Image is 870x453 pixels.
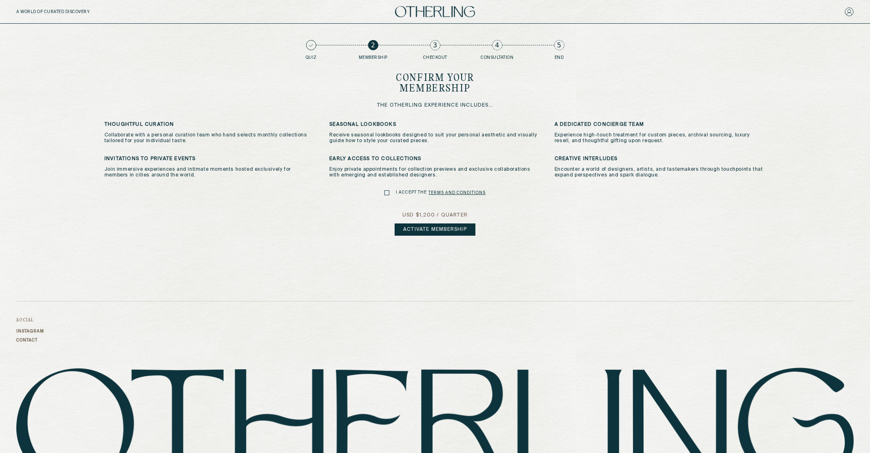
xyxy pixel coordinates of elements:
[396,50,474,94] h1: Confirm your membership
[555,132,766,144] p: Experience high-touch treatment for custom pieces, archival sourcing, luxury resell, and thoughtf...
[299,50,323,60] p: Quiz
[492,40,502,50] span: 4
[555,156,766,162] h3: CREATIVE INTERLUDES
[430,40,440,50] span: 3
[555,167,766,178] p: Encounter a world of designers, artists, and tastemakers through touchpoints that expand perspect...
[104,156,315,162] h3: invitations to private events
[16,329,44,334] a: Instagram
[16,318,44,323] h3: Social
[352,50,394,60] p: Membership
[104,132,315,144] p: Collaborate with a personal curation team who hand selects monthly collections tailored for your ...
[368,40,378,50] span: 2
[104,122,315,127] h3: thoughtful curation
[16,338,44,343] a: Contact
[395,223,475,236] button: Activate Membership
[377,94,493,108] h2: The Otherling experience includes…
[396,190,427,196] label: I accept the
[402,212,468,219] span: USD $1,200 / Quarter
[548,50,570,60] p: End
[16,9,126,14] h5: A WORLD OF CURATED DISCOVERY.
[555,122,766,127] h3: a dedicated Concierge team
[329,167,540,178] p: Enjoy private appointments for collection previews and exclusive collaborations with emerging and...
[329,156,540,162] h3: early access to collections
[395,6,475,17] img: logo
[554,40,564,50] span: 5
[329,132,540,144] p: Receive seasonal lookbooks designed to suit your personal aesthetic and visually guide how to sty...
[104,167,315,178] p: Join immersive experiences and intimate moments hosted exclusively for members in cities around t...
[428,190,486,196] a: terms and conditions
[417,50,454,60] p: Checkout
[474,50,520,60] p: Consultation
[329,122,540,127] h3: seasonal lookbooks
